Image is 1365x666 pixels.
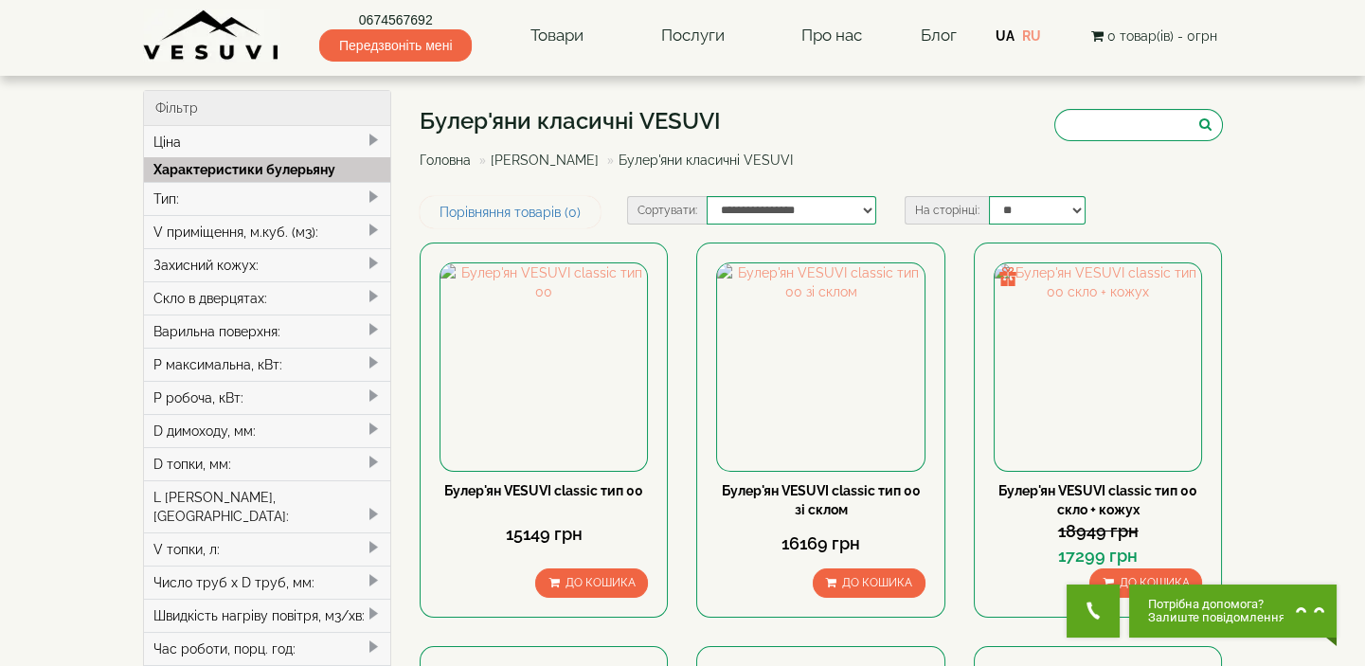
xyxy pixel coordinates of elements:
[420,153,471,168] a: Головна
[144,348,391,381] div: P максимальна, кВт:
[722,483,921,517] a: Булер'ян VESUVI classic тип 00 зі склом
[144,632,391,665] div: Час роботи, порц. год:
[1148,598,1285,611] span: Потрібна допомога?
[1089,568,1202,598] button: До кошика
[995,263,1201,470] img: Булер'ян VESUVI classic тип 00 скло + кожух
[144,480,391,532] div: L [PERSON_NAME], [GEOGRAPHIC_DATA]:
[319,29,472,62] span: Передзвоніть мені
[602,151,793,170] li: Булер'яни класичні VESUVI
[491,153,599,168] a: [PERSON_NAME]
[905,196,989,225] label: На сторінці:
[144,281,391,315] div: Скло в дверцятах:
[444,483,643,498] a: Булер'ян VESUVI classic тип 00
[996,28,1015,44] a: UA
[144,215,391,248] div: V приміщення, м.куб. (м3):
[144,91,391,126] div: Фільтр
[565,576,635,589] span: До кошика
[1148,611,1285,624] span: Залиште повідомлення
[535,568,648,598] button: До кошика
[143,9,280,62] img: Завод VESUVI
[994,544,1202,568] div: 17299 грн
[144,447,391,480] div: D топки, мм:
[1022,28,1041,44] a: RU
[144,381,391,414] div: P робоча, кВт:
[641,14,743,58] a: Послуги
[998,267,1017,286] img: gift
[1129,585,1337,638] button: Chat button
[144,414,391,447] div: D димоходу, мм:
[144,532,391,566] div: V топки, л:
[144,315,391,348] div: Варильна поверхня:
[440,263,647,470] img: Булер'ян VESUVI classic тип 00
[1067,585,1120,638] button: Get Call button
[716,531,925,556] div: 16169 грн
[813,568,925,598] button: До кошика
[420,196,601,228] a: Порівняння товарів (0)
[144,182,391,215] div: Тип:
[512,14,602,58] a: Товари
[994,519,1202,544] div: 18949 грн
[440,522,648,547] div: 15149 грн
[1106,28,1216,44] span: 0 товар(ів) - 0грн
[144,157,391,182] div: Характеристики булерьяну
[144,126,391,158] div: Ціна
[420,109,807,134] h1: Булер'яни класичні VESUVI
[842,576,912,589] span: До кошика
[319,10,472,29] a: 0674567692
[144,566,391,599] div: Число труб x D труб, мм:
[998,483,1197,517] a: Булер'ян VESUVI classic тип 00 скло + кожух
[717,263,924,470] img: Булер'ян VESUVI classic тип 00 зі склом
[144,599,391,632] div: Швидкість нагріву повітря, м3/хв:
[1119,576,1189,589] span: До кошика
[920,26,956,45] a: Блог
[144,248,391,281] div: Захисний кожух:
[782,14,881,58] a: Про нас
[627,196,707,225] label: Сортувати:
[1085,26,1222,46] button: 0 товар(ів) - 0грн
